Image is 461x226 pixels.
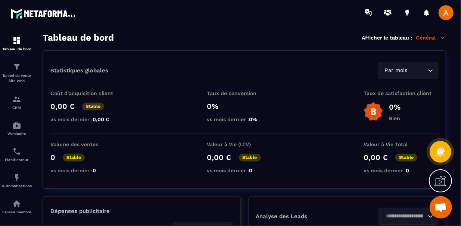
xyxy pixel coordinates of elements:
[12,173,21,182] img: automations
[2,106,32,110] p: CRM
[93,167,96,173] span: 0
[395,154,417,161] p: Stable
[2,141,32,167] a: schedulerschedulerPlanificateur
[379,62,438,79] div: Search for option
[256,213,347,220] p: Analyse des Leads
[416,34,446,41] p: Général
[239,154,261,161] p: Stable
[50,153,55,162] p: 0
[2,167,32,194] a: automationsautomationsAutomatisations
[383,212,426,220] input: Search for option
[2,31,32,57] a: formationformationTableau de bord
[50,102,75,111] p: 0,00 €
[63,154,85,161] p: Stable
[364,167,438,173] p: vs mois dernier :
[406,167,409,173] span: 0
[207,141,282,147] p: Valeur à Vie (LTV)
[389,103,401,112] p: 0%
[379,208,438,225] div: Search for option
[389,115,401,121] p: Bien
[10,7,78,21] img: logo
[2,57,32,89] a: formationformationTunnel de vente Site web
[2,132,32,136] p: Webinaire
[50,90,125,96] p: Coût d'acquisition client
[12,62,21,71] img: formation
[2,73,32,84] p: Tunnel de vente Site web
[2,47,32,51] p: Tableau de bord
[2,115,32,141] a: automationsautomationsWebinaire
[362,35,412,41] p: Afficher le tableau :
[43,32,114,43] h3: Tableau de bord
[2,158,32,162] p: Planificateur
[50,67,108,74] p: Statistiques globales
[93,116,109,122] span: 0,00 €
[50,116,125,122] p: vs mois dernier :
[2,194,32,220] a: automationsautomationsEspace membre
[207,167,282,173] p: vs mois dernier :
[364,153,388,162] p: 0,00 €
[50,208,233,214] p: Dépenses publicitaire
[12,199,21,208] img: automations
[409,66,426,75] input: Search for option
[207,116,282,122] p: vs mois dernier :
[82,103,104,110] p: Stable
[364,141,438,147] p: Valeur à Vie Total
[2,184,32,188] p: Automatisations
[249,116,258,122] span: 0%
[2,210,32,214] p: Espace membre
[364,90,438,96] p: Taux de satisfaction client
[50,141,125,147] p: Volume des ventes
[383,66,409,75] span: Par mois
[249,167,253,173] span: 0
[207,153,231,162] p: 0,00 €
[12,147,21,156] img: scheduler
[207,90,282,96] p: Taux de conversion
[364,102,383,122] img: b-badge-o.b3b20ee6.svg
[2,89,32,115] a: formationformationCRM
[207,102,282,111] p: 0%
[50,167,125,173] p: vs mois dernier :
[12,95,21,104] img: formation
[12,121,21,130] img: automations
[12,36,21,45] img: formation
[430,196,452,219] div: Ouvrir le chat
